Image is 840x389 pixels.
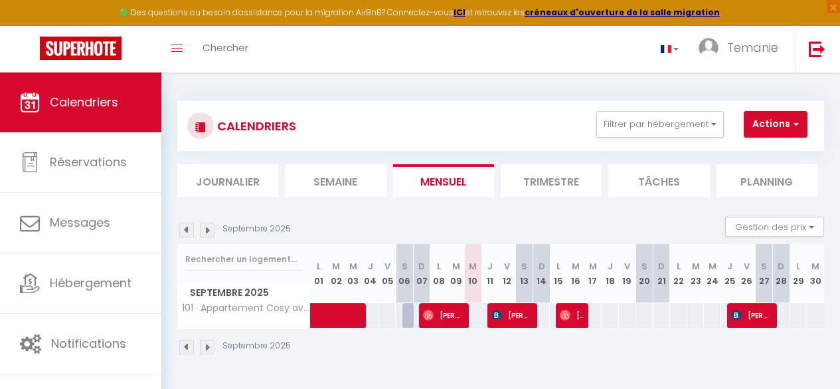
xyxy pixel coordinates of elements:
abbr: S [402,260,408,273]
button: Actions [744,111,807,138]
th: 03 [345,244,362,303]
abbr: D [658,260,665,273]
th: 01 [311,244,328,303]
span: [PERSON_NAME] [731,303,770,328]
abbr: M [349,260,357,273]
th: 19 [619,244,636,303]
a: ... Temanie [689,26,795,72]
button: Filtrer par hébergement [596,111,724,138]
span: Septembre 2025 [178,283,310,303]
p: Septembre 2025 [222,340,291,352]
th: 21 [653,244,670,303]
abbr: D [418,260,425,273]
th: 13 [516,244,533,303]
abbr: J [608,260,613,273]
span: [PERSON_NAME] [423,303,462,328]
span: Chercher [203,41,248,55]
a: créneaux d'ouverture de la salle migration [525,7,720,18]
th: 28 [773,244,790,303]
abbr: D [539,260,545,273]
abbr: S [641,260,647,273]
th: 06 [396,244,413,303]
abbr: L [437,260,441,273]
li: Trimestre [501,164,602,197]
th: 14 [533,244,550,303]
abbr: S [761,260,767,273]
li: Semaine [285,164,386,197]
th: 16 [567,244,584,303]
abbr: L [317,260,321,273]
span: [PERSON_NAME] [491,303,530,328]
abbr: L [556,260,560,273]
abbr: V [624,260,630,273]
a: ICI [454,7,465,18]
th: 09 [448,244,465,303]
th: 22 [670,244,687,303]
th: 25 [721,244,738,303]
abbr: D [778,260,784,273]
li: Planning [716,164,817,197]
th: 12 [499,244,516,303]
li: Mensuel [393,164,494,197]
input: Rechercher un logement... [185,247,303,271]
th: 26 [738,244,756,303]
abbr: V [744,260,750,273]
th: 23 [687,244,705,303]
li: Tâches [608,164,709,197]
abbr: M [469,260,477,273]
abbr: M [589,260,597,273]
span: [PERSON_NAME] [560,303,582,328]
th: 18 [602,244,619,303]
abbr: V [504,260,510,273]
th: 02 [327,244,345,303]
abbr: V [384,260,390,273]
th: 20 [635,244,653,303]
span: Temanie [727,39,778,56]
button: Gestion des prix [725,217,824,237]
abbr: M [811,260,819,273]
th: 04 [362,244,379,303]
abbr: L [796,260,800,273]
th: 05 [379,244,396,303]
th: 08 [430,244,448,303]
abbr: L [677,260,681,273]
abbr: M [692,260,700,273]
th: 24 [704,244,721,303]
span: Hébergement [50,275,131,291]
th: 10 [465,244,482,303]
th: 29 [790,244,807,303]
img: Super Booking [40,37,122,60]
abbr: M [572,260,580,273]
img: logout [809,41,825,57]
span: Messages [50,214,110,231]
img: ... [699,38,718,58]
abbr: J [368,260,373,273]
li: Journalier [177,164,278,197]
span: 101 · Appartement Cosy avec place de parking privée [180,303,313,313]
abbr: M [452,260,460,273]
p: Septembre 2025 [222,223,291,235]
th: 27 [756,244,773,303]
abbr: M [332,260,340,273]
abbr: S [521,260,527,273]
th: 15 [550,244,567,303]
th: 07 [413,244,430,303]
span: Réservations [50,154,127,170]
span: Notifications [51,335,126,352]
h3: CALENDRIERS [214,111,296,141]
th: 11 [481,244,499,303]
a: Chercher [193,26,258,72]
abbr: M [709,260,716,273]
span: Calendriers [50,94,118,110]
th: 17 [584,244,602,303]
abbr: J [727,260,732,273]
th: 30 [807,244,824,303]
abbr: J [487,260,493,273]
